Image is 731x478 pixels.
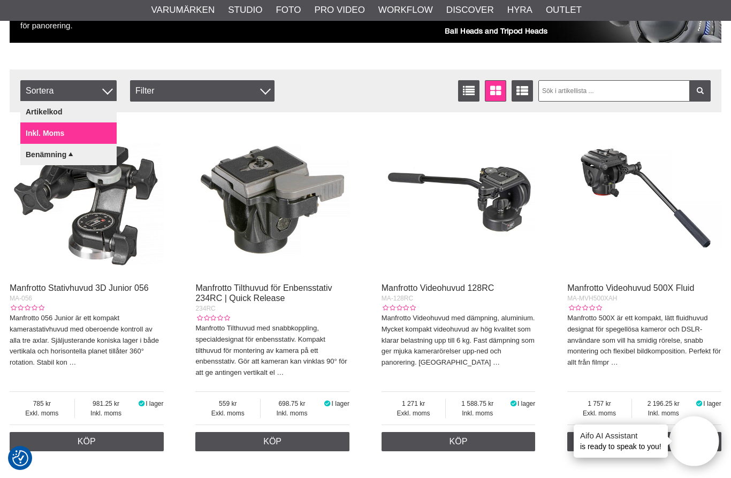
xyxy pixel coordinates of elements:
[26,150,66,159] span: Benämning
[382,295,413,302] span: MA-128RC
[567,399,631,408] span: 1 757
[20,122,117,144] a: Inkl. moms
[538,80,711,102] input: Sök i artikellista ...
[567,283,694,292] a: Manfrotto Videohuvud 500X Fluid
[574,425,668,458] div: is ready to speak to you!
[20,80,117,102] span: Sortera
[378,3,433,17] a: Workflow
[137,400,146,407] i: I lager
[382,313,536,368] p: Manfrotto Videohuvud med dämpning, aluminium. Mycket kompakt videohuvud av hög kvalitet som klara...
[10,432,164,451] a: Köp
[382,408,446,418] span: Exkl. moms
[332,400,349,407] span: I lager
[228,3,262,17] a: Studio
[382,283,494,292] a: Manfrotto Videohuvud 128RC
[567,303,601,313] div: Kundbetyg: 0
[277,368,284,376] a: …
[276,3,301,17] a: Foto
[195,408,260,418] span: Exkl. moms
[130,80,275,102] div: Filter
[567,408,631,418] span: Exkl. moms
[146,400,163,407] span: I lager
[507,3,532,17] a: Hyra
[382,123,536,277] img: Manfrotto Videohuvud 128RC
[546,3,582,17] a: Outlet
[517,400,535,407] span: I lager
[10,283,149,292] a: Manfrotto Stativhuvud 3D Junior 056
[695,400,704,407] i: I lager
[323,400,332,407] i: I lager
[10,313,164,368] p: Manfrotto 056 Junior är ett kompakt kamerastativhuvud med oberoende kontroll av alla tre axlar. S...
[446,399,509,408] span: 1 588.75
[632,408,695,418] span: Inkl. moms
[10,123,164,277] img: Manfrotto Stativhuvud 3D Junior 056
[69,358,76,366] a: …
[261,399,323,408] span: 698.75
[195,432,349,451] a: Köp
[485,80,506,102] a: Fönstervisning
[446,408,509,418] span: Inkl. moms
[632,399,695,408] span: 2 196.25
[509,400,517,407] i: I lager
[75,408,138,418] span: Inkl. moms
[12,450,28,466] img: Revisit consent button
[195,305,215,312] span: 234RC
[382,432,536,451] a: Köp
[611,358,618,366] a: …
[314,3,364,17] a: Pro Video
[195,399,260,408] span: 559
[195,123,349,277] img: Manfrotto Tilthuvud för Enbensstativ 234RC | Quick Release
[382,303,416,313] div: Kundbetyg: 0
[10,399,74,408] span: 785
[10,295,32,302] span: MA-056
[446,3,494,17] a: Discover
[261,408,323,418] span: Inkl. moms
[10,303,44,313] div: Kundbetyg: 0
[493,358,500,366] a: …
[567,295,617,302] span: MA-MVH500XAH
[12,449,28,468] button: Samtyckesinställningar
[458,80,479,102] a: Listvisning
[580,430,661,441] h4: Aifo AI Assistant
[75,399,138,408] span: 981.25
[512,80,533,102] a: Utökad listvisning
[567,123,721,277] img: Manfrotto Videohuvud 500X Fluid
[703,400,721,407] span: I lager
[10,408,74,418] span: Exkl. moms
[20,144,117,165] a: Benämning
[689,80,711,102] a: Filtrera
[195,313,230,323] div: Kundbetyg: 0
[195,323,349,379] p: Manfrotto Tilthuvud med snabbkoppling, specialdesignat för enbensstativ. Kompakt tilthuvud för mo...
[567,313,721,368] p: Manfrotto 500X är ett kompakt, lätt fluidhuvud designat för spegellösa kameror och DSLR-användare...
[151,3,215,17] a: Varumärken
[382,399,446,408] span: 1 271
[20,101,117,122] a: Artikelkod
[195,283,332,303] a: Manfrotto Tilthuvud för Enbensstativ 234RC | Quick Release
[567,432,721,451] a: Köp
